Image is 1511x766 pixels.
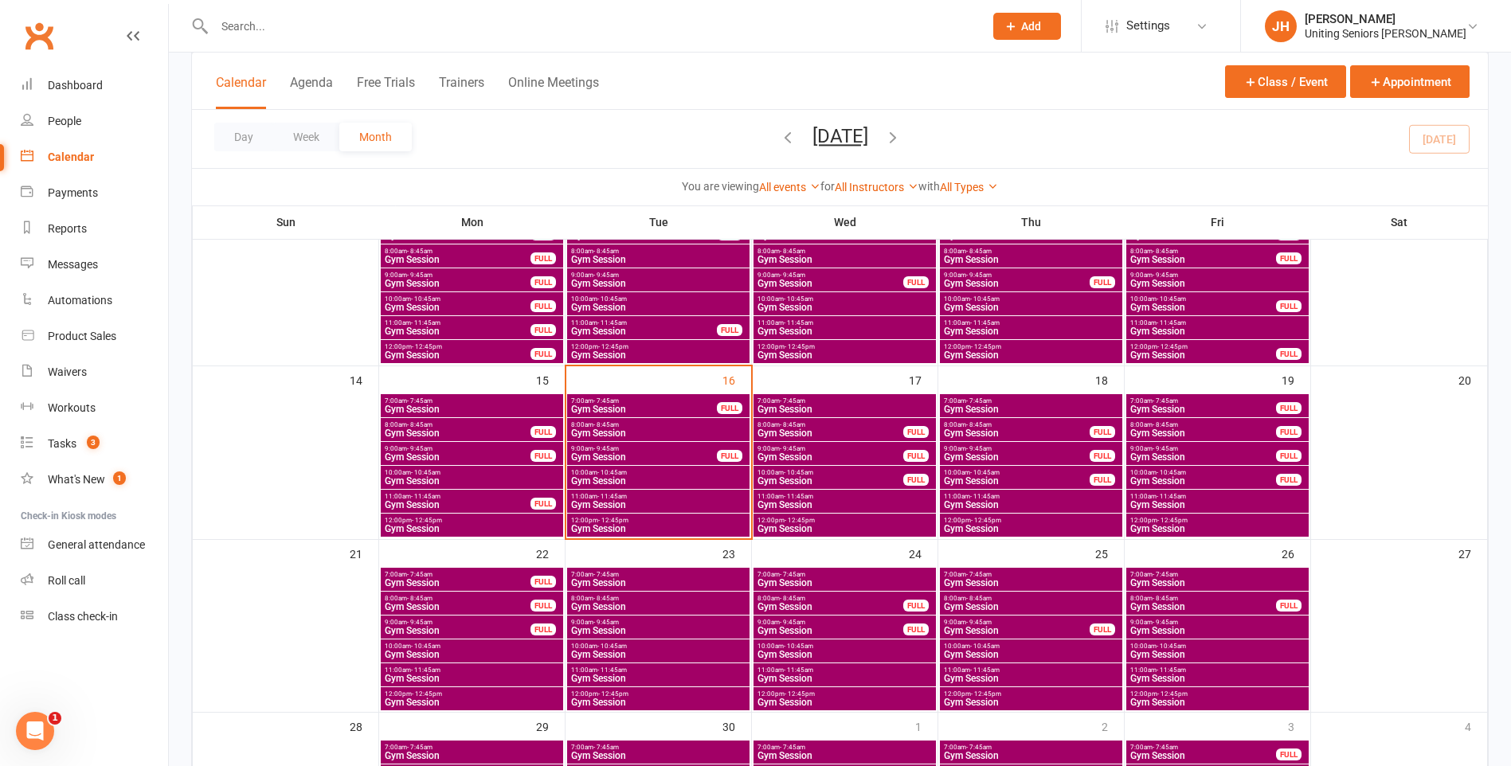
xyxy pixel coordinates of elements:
[412,517,442,524] span: - 12:45pm
[1305,12,1466,26] div: [PERSON_NAME]
[966,445,992,452] span: - 9:45am
[785,343,815,350] span: - 12:45pm
[943,428,1090,438] span: Gym Session
[757,343,933,350] span: 12:00pm
[909,540,938,566] div: 24
[48,538,145,551] div: General attendance
[1157,493,1186,500] span: - 11:45am
[593,595,619,602] span: - 8:45am
[384,343,531,350] span: 12:00pm
[384,272,531,279] span: 9:00am
[971,517,1001,524] span: - 12:45pm
[48,294,112,307] div: Automations
[682,180,759,193] strong: You are viewing
[48,115,81,127] div: People
[570,493,746,500] span: 11:00am
[384,319,531,326] span: 11:00am
[339,123,412,151] button: Month
[971,343,1001,350] span: - 12:45pm
[943,248,1119,255] span: 8:00am
[593,272,619,279] span: - 9:45am
[943,452,1090,462] span: Gym Session
[21,175,168,211] a: Payments
[943,595,1119,602] span: 8:00am
[597,295,627,303] span: - 10:45am
[570,571,746,578] span: 7:00am
[530,576,556,588] div: FULL
[993,13,1061,40] button: Add
[593,445,619,452] span: - 9:45am
[966,421,992,428] span: - 8:45am
[21,527,168,563] a: General attendance kiosk mode
[384,517,560,524] span: 12:00pm
[19,16,59,56] a: Clubworx
[48,401,96,414] div: Workouts
[943,272,1090,279] span: 9:00am
[1153,595,1178,602] span: - 8:45am
[909,366,938,393] div: 17
[1129,452,1277,462] span: Gym Session
[1276,474,1302,486] div: FULL
[903,474,929,486] div: FULL
[1153,445,1178,452] span: - 9:45am
[1157,295,1186,303] span: - 10:45am
[1129,350,1277,360] span: Gym Session
[1129,517,1305,524] span: 12:00pm
[1021,20,1041,33] span: Add
[570,279,746,288] span: Gym Session
[1095,540,1124,566] div: 25
[407,397,433,404] span: - 7:45am
[943,421,1090,428] span: 8:00am
[411,295,440,303] span: - 10:45am
[570,445,718,452] span: 9:00am
[943,445,1090,452] span: 9:00am
[384,255,531,264] span: Gym Session
[757,326,933,336] span: Gym Session
[384,397,560,404] span: 7:00am
[113,471,126,485] span: 1
[48,610,118,623] div: Class check-in
[757,303,933,312] span: Gym Session
[48,473,105,486] div: What's New
[943,295,1119,303] span: 10:00am
[780,272,805,279] span: - 9:45am
[384,578,531,588] span: Gym Session
[384,279,531,288] span: Gym Session
[566,205,752,239] th: Tue
[21,104,168,139] a: People
[757,469,904,476] span: 10:00am
[530,600,556,612] div: FULL
[970,295,1000,303] span: - 10:45am
[570,295,746,303] span: 10:00am
[1157,343,1188,350] span: - 12:45pm
[407,248,433,255] span: - 8:45am
[407,571,433,578] span: - 7:45am
[384,595,531,602] span: 8:00am
[384,445,531,452] span: 9:00am
[48,365,87,378] div: Waivers
[1311,205,1488,239] th: Sat
[21,139,168,175] a: Calendar
[1090,474,1115,486] div: FULL
[757,524,933,533] span: Gym Session
[1157,469,1186,476] span: - 10:45am
[903,276,929,288] div: FULL
[412,343,442,350] span: - 12:45pm
[570,255,746,264] span: Gym Session
[757,595,904,602] span: 8:00am
[966,272,992,279] span: - 9:45am
[943,517,1119,524] span: 12:00pm
[938,205,1125,239] th: Thu
[784,469,813,476] span: - 10:45am
[1129,255,1277,264] span: Gym Session
[530,324,556,336] div: FULL
[87,436,100,449] span: 3
[784,493,813,500] span: - 11:45am
[593,571,619,578] span: - 7:45am
[1265,10,1297,42] div: JH
[1095,366,1124,393] div: 18
[785,517,815,524] span: - 12:45pm
[722,540,751,566] div: 23
[812,125,868,147] button: [DATE]
[966,248,992,255] span: - 8:45am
